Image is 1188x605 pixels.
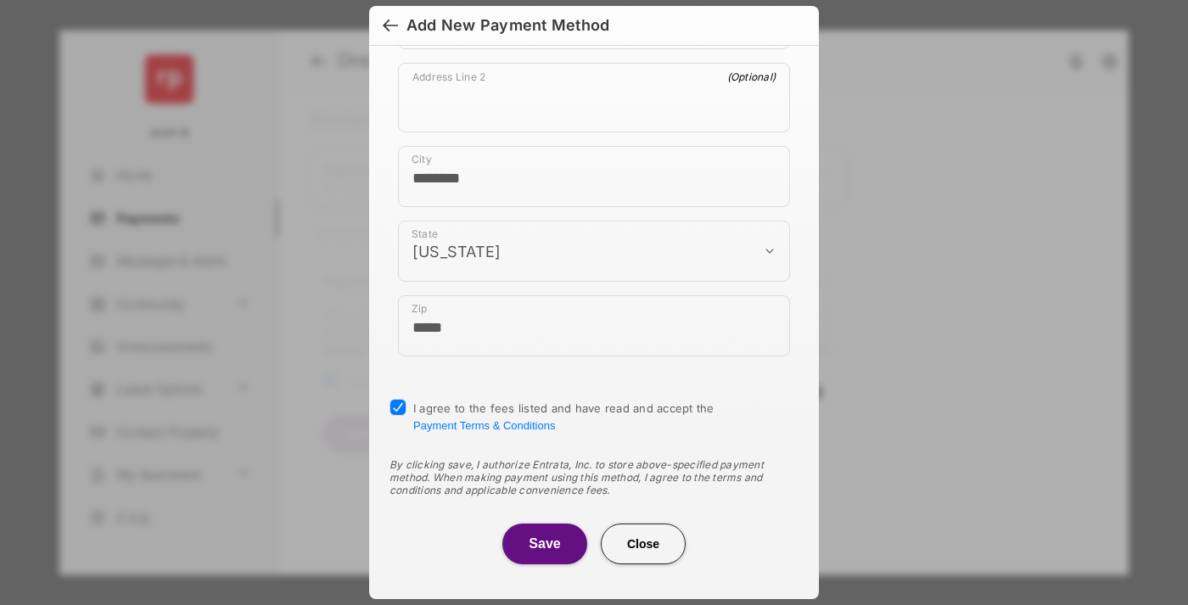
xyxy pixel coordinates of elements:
div: payment_method_screening[postal_addresses][postalCode] [398,295,790,356]
div: Add New Payment Method [406,16,609,35]
button: Close [601,524,686,564]
div: payment_method_screening[postal_addresses][administrativeArea] [398,221,790,282]
div: By clicking save, I authorize Entrata, Inc. to store above-specified payment method. When making ... [389,458,799,496]
button: Save [502,524,587,564]
span: I agree to the fees listed and have read and accept the [413,401,714,432]
button: I agree to the fees listed and have read and accept the [413,419,555,432]
div: payment_method_screening[postal_addresses][addressLine2] [398,63,790,132]
div: payment_method_screening[postal_addresses][locality] [398,146,790,207]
